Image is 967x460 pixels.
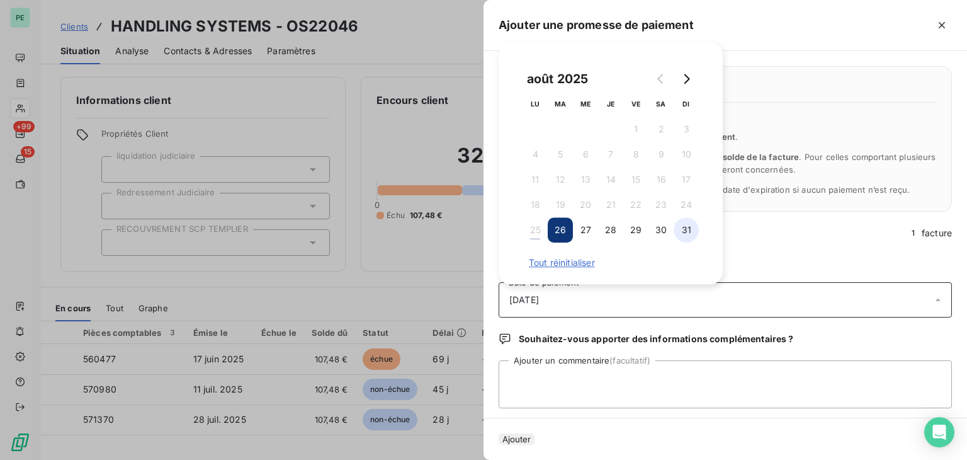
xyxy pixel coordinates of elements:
[573,217,598,243] button: 27
[623,167,648,192] button: 15
[674,192,699,217] button: 24
[523,69,592,89] div: août 2025
[523,167,548,192] button: 11
[623,117,648,142] button: 1
[648,142,674,167] button: 9
[573,91,598,117] th: mercredi
[523,91,548,117] th: lundi
[623,142,648,167] button: 8
[509,294,539,306] span: [DATE]
[523,192,548,217] button: 18
[664,152,800,162] span: l’ensemble du solde de la facture
[598,192,623,217] button: 21
[523,142,548,167] button: 4
[648,167,674,192] button: 16
[674,117,699,142] button: 3
[623,91,648,117] th: vendredi
[924,417,954,447] div: Open Intercom Messenger
[908,227,919,239] span: 1
[548,167,573,192] button: 12
[519,333,793,345] span: Souhaitez-vous apporter des informations complémentaires ?
[648,192,674,217] button: 23
[523,217,548,243] button: 25
[598,217,623,243] button: 28
[674,142,699,167] button: 10
[573,192,598,217] button: 20
[648,66,674,91] button: Go to previous month
[529,256,693,269] span: Tout réinitialiser
[573,167,598,192] button: 13
[548,142,573,167] button: 5
[648,217,674,243] button: 30
[674,167,699,192] button: 17
[674,91,699,117] th: dimanche
[499,434,534,445] button: Ajouter
[623,192,648,217] button: 22
[548,192,573,217] button: 19
[598,167,623,192] button: 14
[573,142,598,167] button: 6
[529,152,936,175] span: La promesse de paiement couvre . Pour celles comportant plusieurs échéances, seules les échéances...
[674,217,699,243] button: 31
[674,66,699,91] button: Go to next month
[499,16,694,34] h5: Ajouter une promesse de paiement
[548,217,573,243] button: 26
[598,91,623,117] th: jeudi
[648,117,674,142] button: 2
[598,142,623,167] button: 7
[548,91,573,117] th: mardi
[908,227,952,239] span: facture
[648,91,674,117] th: samedi
[623,217,648,243] button: 29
